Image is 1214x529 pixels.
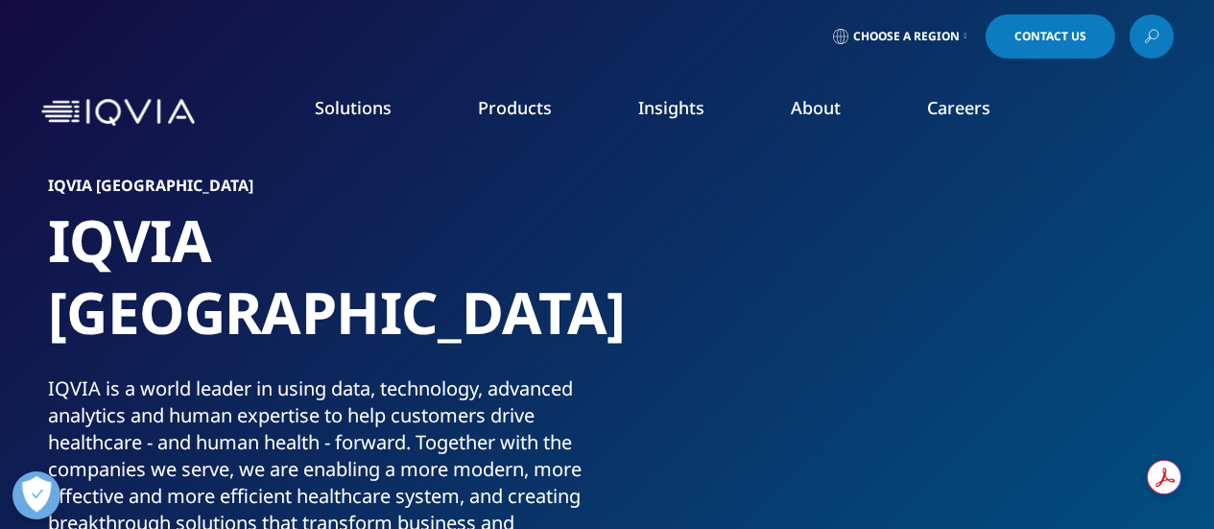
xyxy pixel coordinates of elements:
a: Products [478,96,552,119]
span: Contact Us [1014,31,1086,42]
a: Insights [638,96,704,119]
button: Open Preferences [12,471,60,519]
nav: Primary [202,67,1174,157]
a: About [791,96,841,119]
img: IQVIA Healthcare Information Technology and Pharma Clinical Research Company [41,99,195,127]
h1: IQVIA [GEOGRAPHIC_DATA] [48,204,600,375]
h6: IQVIA [GEOGRAPHIC_DATA] [48,178,600,204]
a: Careers [927,96,990,119]
a: Solutions [315,96,392,119]
span: Choose a Region [853,29,960,44]
a: Contact Us [986,14,1115,59]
